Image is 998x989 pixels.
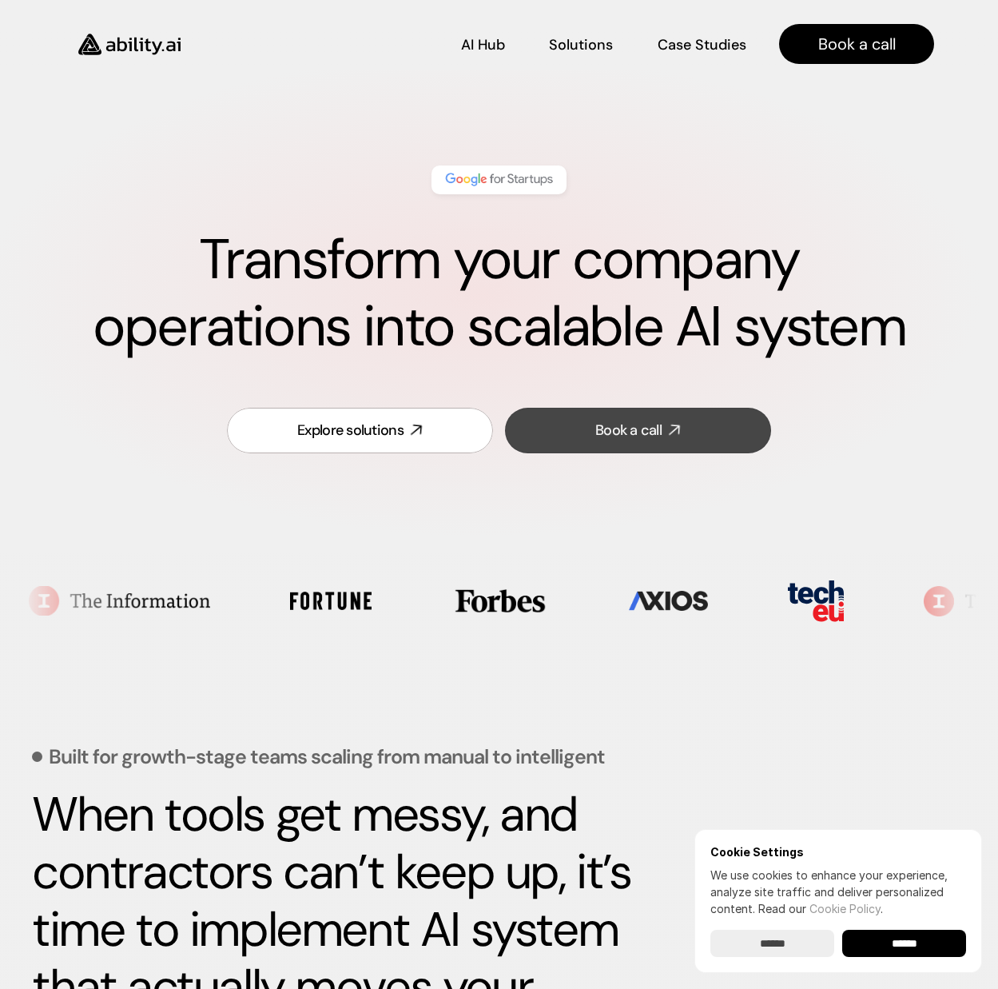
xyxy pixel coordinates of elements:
[461,35,505,55] p: AI Hub
[595,421,662,441] div: Book a call
[64,226,934,361] h1: Transform your company operations into scalable AI system
[549,30,613,58] a: Solutions
[657,30,747,58] a: Case Studies
[710,867,966,917] p: We use cookies to enhance your experience, analyze site traffic and deliver personalized content.
[227,408,493,453] a: Explore solutions
[779,24,934,64] a: Book a call
[809,902,881,915] a: Cookie Policy
[758,902,883,915] span: Read our .
[658,35,746,55] p: Case Studies
[710,845,966,859] h6: Cookie Settings
[203,24,934,64] nav: Main navigation
[461,30,505,58] a: AI Hub
[49,747,605,767] p: Built for growth-stage teams scaling from manual to intelligent
[505,408,771,453] a: Book a call
[297,421,404,441] div: Explore solutions
[549,35,613,55] p: Solutions
[818,33,896,55] p: Book a call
